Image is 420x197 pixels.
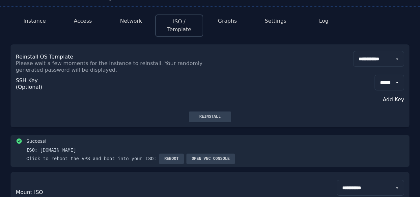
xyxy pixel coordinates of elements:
[16,60,210,73] p: Please wait a few moments for the instance to reinstall. Your randomly generated password will be...
[23,17,46,25] button: Instance
[159,154,184,164] button: Reboot
[26,138,235,144] h3: Success!
[164,156,179,161] span: Reboot
[194,114,226,119] div: Reinstall
[265,17,287,25] button: Settings
[40,147,76,154] div: [DOMAIN_NAME]
[120,17,142,25] button: Network
[189,111,231,122] button: Reinstall
[16,77,41,90] p: SSH Key (Optional)
[375,96,404,104] button: Add Key
[161,18,197,34] button: ISO / Template
[218,17,237,25] button: Graphs
[319,17,329,25] button: Log
[26,147,40,154] div: ISO:
[16,189,210,196] p: Mount ISO
[26,156,159,162] div: Click to reboot the VPS and boot into your ISO:
[16,54,210,60] p: Reinstall OS Template
[74,17,92,25] button: Access
[186,154,235,164] button: Open VNC console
